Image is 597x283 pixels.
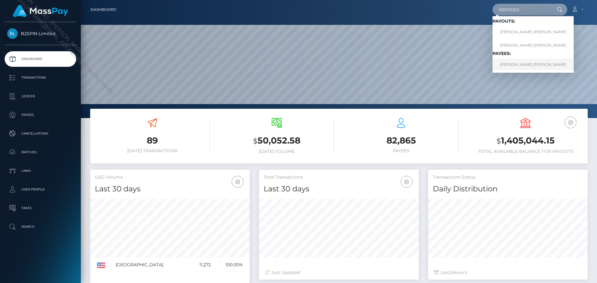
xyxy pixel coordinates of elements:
h6: [DATE] Volume [219,149,334,154]
h4: Last 30 days [95,184,245,194]
h3: 1,405,044.15 [468,135,583,147]
img: MassPay Logo [13,5,68,17]
h4: Last 30 days [264,184,414,194]
h6: [DATE] Transactions [95,148,210,153]
small: $ [497,137,501,145]
td: 100.00% [213,258,245,272]
h6: Total Available Balance for Payouts [468,149,583,154]
a: [PERSON_NAME] [PERSON_NAME] [493,39,574,51]
p: Taxes [7,203,74,213]
h6: Payees [344,148,459,153]
p: Cancellations [7,129,74,138]
h3: 50,052.58 [219,135,334,147]
h6: Payees: [493,51,574,56]
h5: Total Transactions [264,174,414,180]
p: Batches [7,148,74,157]
h5: USD Volume [95,174,245,180]
a: Transactions [5,70,76,85]
p: User Profile [7,185,74,194]
input: Search... [493,4,551,16]
p: Payees [7,110,74,120]
td: 11,272 [190,258,213,272]
h3: 82,865 [344,135,459,147]
a: Links [5,163,76,179]
h3: 89 [95,135,210,147]
span: B2SPIN Limited [5,31,76,36]
img: US.png [97,262,105,268]
a: User Profile [5,182,76,197]
div: Just Updated [265,269,412,276]
img: B2SPIN Limited [7,28,18,39]
p: Ledger [7,92,74,101]
a: [PERSON_NAME] [PERSON_NAME] [493,59,574,70]
a: Payees [5,107,76,123]
p: Dashboard [7,54,74,64]
a: Taxes [5,200,76,216]
p: Search [7,222,74,231]
a: Batches [5,144,76,160]
p: Links [7,166,74,176]
h4: Daily Distribution [433,184,583,194]
a: Cancellations [5,126,76,141]
a: [PERSON_NAME] [PERSON_NAME] [493,26,574,38]
h6: Payouts: [493,19,574,24]
td: [GEOGRAPHIC_DATA] [113,258,190,272]
small: $ [253,137,257,145]
a: Dashboard [90,3,116,16]
h5: Transactions Status [433,174,583,180]
a: Search [5,219,76,235]
span: 24 [449,270,455,275]
p: Transactions [7,73,74,82]
a: Ledger [5,89,76,104]
a: Dashboard [5,51,76,67]
div: Last hours [434,269,581,276]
